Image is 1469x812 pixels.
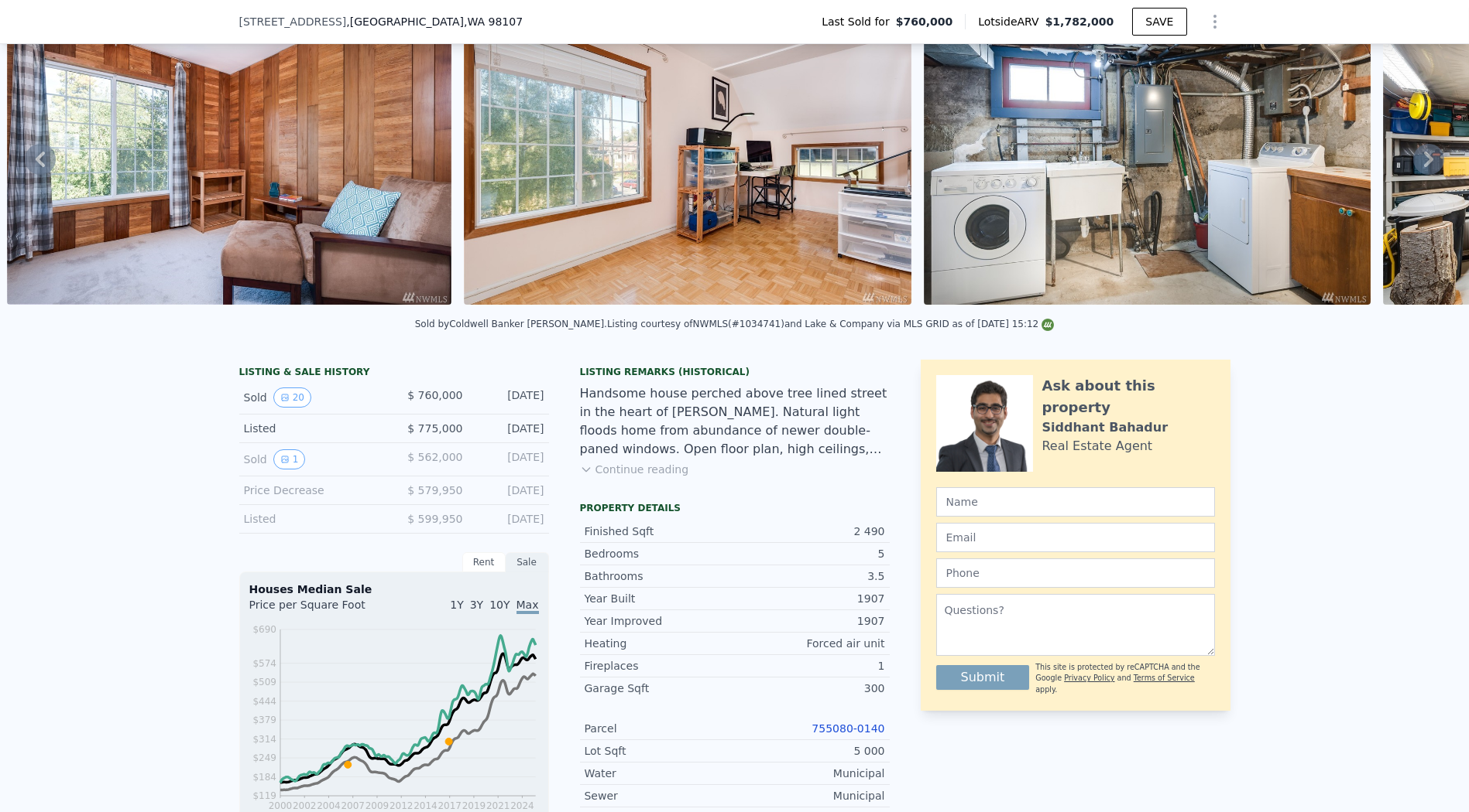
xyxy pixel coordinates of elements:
span: , [GEOGRAPHIC_DATA] [346,14,523,29]
tspan: 2009 [365,800,389,811]
span: [STREET_ADDRESS] [239,14,347,29]
tspan: $444 [252,696,276,707]
tspan: 2007 [341,800,365,811]
a: 755080-0140 [812,722,884,735]
div: Rent [462,552,506,572]
div: Garage Sqft [585,681,735,696]
span: Last Sold for [822,14,896,29]
div: Parcel [585,721,735,736]
div: LISTING & SALE HISTORY [239,366,549,381]
button: View historical data [273,449,306,469]
button: Continue reading [580,462,689,477]
tspan: 2019 [462,800,486,811]
tspan: 2000 [268,800,292,811]
div: [DATE] [475,511,544,527]
div: Houses Median Sale [249,582,539,597]
tspan: 2012 [390,800,414,811]
tspan: $690 [252,624,276,635]
span: $1,782,000 [1045,15,1114,28]
span: $ 599,950 [407,513,462,525]
a: Privacy Policy [1064,674,1114,682]
img: Sale: 119312383 Parcel: 97654064 [924,8,1371,305]
div: Sold [244,387,382,408]
span: $ 760,000 [407,389,462,401]
input: Name [936,487,1215,517]
span: $760,000 [896,14,953,29]
div: [DATE] [475,387,544,408]
div: Listing courtesy of NWMLS (#1034741) and Lake & Company via MLS GRID as of [DATE] 15:12 [607,319,1054,329]
div: Property details [580,502,890,514]
div: Heating [585,636,735,651]
div: Water [585,766,735,781]
span: $ 775,000 [407,422,462,435]
tspan: 2004 [317,800,341,811]
tspan: 2024 [510,800,534,811]
div: 5 000 [735,743,885,759]
span: $ 562,000 [407,451,462,463]
div: [DATE] [475,483,544,498]
tspan: 2017 [438,800,462,811]
div: Listed [244,421,382,436]
tspan: $119 [252,791,276,802]
tspan: $509 [252,677,276,687]
tspan: $574 [252,658,276,669]
div: Municipal [735,788,885,803]
tspan: 2002 [293,800,317,811]
button: Submit [936,665,1030,690]
img: Sale: 119312383 Parcel: 97654064 [7,8,451,305]
span: Max [517,599,539,614]
div: Siddhant Bahadur [1042,418,1169,437]
div: 2 490 [735,524,885,539]
div: 1 [735,658,885,674]
img: Sale: 119312383 Parcel: 97654064 [464,8,911,305]
div: Price per Square Foot [249,597,394,622]
tspan: $314 [252,734,276,745]
span: , WA 98107 [464,15,523,28]
input: Phone [936,558,1215,588]
div: Fireplaces [585,658,735,674]
div: Municipal [735,766,885,781]
button: SAVE [1132,8,1186,36]
tspan: $249 [252,753,276,764]
span: 3Y [470,599,483,611]
tspan: 2021 [486,800,510,811]
span: Lotside ARV [978,14,1045,29]
tspan: 2014 [414,800,438,811]
div: Listing Remarks (Historical) [580,366,890,378]
div: [DATE] [475,421,544,436]
input: Email [936,523,1215,552]
div: Sale [506,552,549,572]
div: Price Decrease [244,483,382,498]
div: Sold by Coldwell Banker [PERSON_NAME] . [415,319,607,329]
div: [DATE] [475,449,544,469]
div: 300 [735,681,885,696]
img: NWMLS Logo [1042,319,1054,331]
div: Listed [244,511,382,527]
div: 1907 [735,613,885,629]
div: 1907 [735,591,885,606]
tspan: $379 [252,715,276,725]
div: 5 [735,546,885,561]
div: Year Improved [585,613,735,629]
tspan: $184 [252,772,276,783]
a: Terms of Service [1134,674,1195,682]
div: Bathrooms [585,568,735,584]
div: Real Estate Agent [1042,437,1153,455]
button: View historical data [273,387,311,408]
div: Sold [244,449,382,469]
div: Finished Sqft [585,524,735,539]
div: Handsome house perched above tree lined street in the heart of [PERSON_NAME]. Natural light flood... [580,384,890,459]
span: 1Y [450,599,463,611]
div: Sewer [585,788,735,803]
div: 3.5 [735,568,885,584]
div: Year Built [585,591,735,606]
div: This site is protected by reCAPTCHA and the Google and apply. [1035,662,1214,695]
span: 10Y [489,599,510,611]
span: $ 579,950 [407,484,462,496]
div: Ask about this property [1042,375,1215,418]
div: Bedrooms [585,546,735,561]
div: Forced air unit [735,636,885,651]
div: Lot Sqft [585,743,735,759]
button: Show Options [1200,6,1230,37]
